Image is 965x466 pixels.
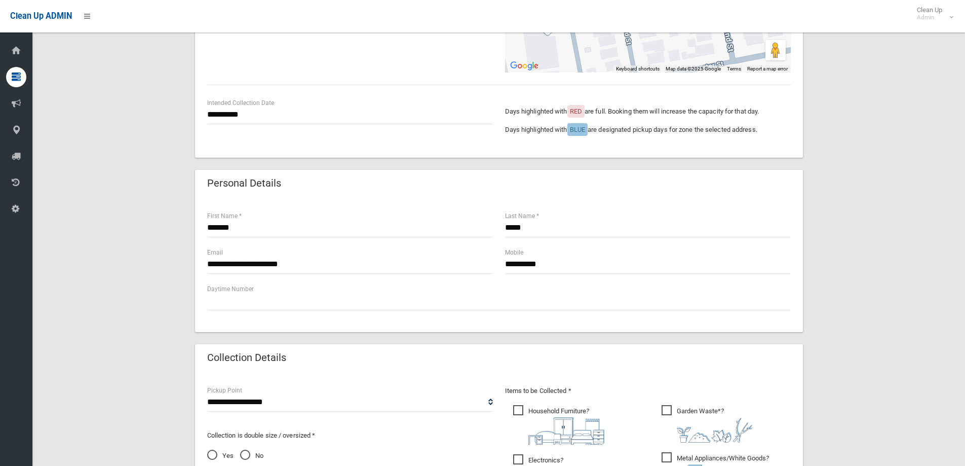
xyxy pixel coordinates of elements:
a: Open this area in Google Maps (opens a new window) [508,59,541,73]
span: RED [570,107,582,115]
p: Collection is double size / oversized * [207,429,493,442]
span: Yes [207,450,234,462]
span: BLUE [570,126,585,133]
span: Clean Up ADMIN [10,11,72,21]
span: Household Furniture [513,405,604,445]
span: Garden Waste* [662,405,753,443]
span: Map data ©2025 Google [666,66,721,71]
img: 4fd8a5c772b2c999c83690221e5242e0.png [677,417,753,443]
header: Personal Details [195,173,293,193]
p: Days highlighted with are designated pickup days for zone the selected address. [505,124,791,136]
p: Days highlighted with are full. Booking them will increase the capacity for that day. [505,105,791,118]
img: Google [508,59,541,73]
i: ? [528,407,604,445]
p: Items to be Collected * [505,385,791,397]
small: Admin [917,14,942,21]
a: Report a map error [747,66,788,71]
a: Terms (opens in new tab) [727,66,741,71]
i: ? [677,407,753,443]
button: Drag Pegman onto the map to open Street View [765,40,786,60]
span: No [240,450,263,462]
header: Collection Details [195,348,298,368]
button: Keyboard shortcuts [616,65,660,73]
img: aa9efdbe659d29b613fca23ba79d85cb.png [528,417,604,445]
span: Clean Up [912,6,952,21]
